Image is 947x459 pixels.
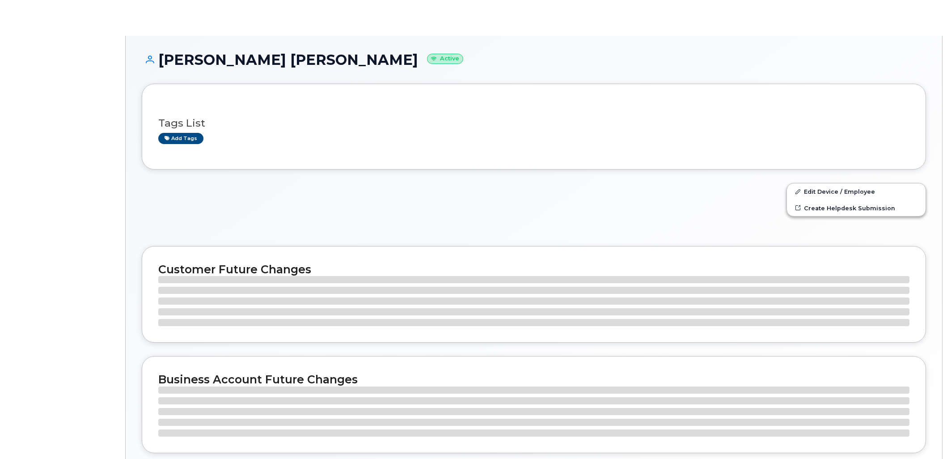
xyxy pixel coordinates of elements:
h2: Customer Future Changes [158,263,909,276]
a: Add tags [158,133,203,144]
a: Edit Device / Employee [787,183,926,200]
h3: Tags List [158,118,909,129]
h1: [PERSON_NAME] [PERSON_NAME] [142,52,926,68]
h2: Business Account Future Changes [158,373,909,386]
small: Active [427,54,463,64]
a: Create Helpdesk Submission [787,200,926,216]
